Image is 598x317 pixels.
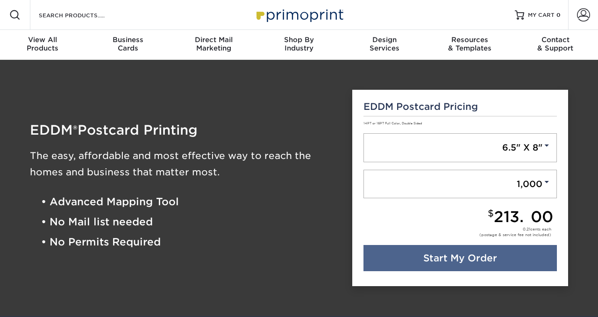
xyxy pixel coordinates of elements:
[171,30,256,60] a: Direct MailMarketing
[38,9,129,21] input: SEARCH PRODUCTS.....
[30,123,338,137] h1: EDDM Postcard Printing
[363,170,557,199] a: 1,000
[342,36,427,44] span: Design
[256,36,342,52] div: Industry
[556,12,561,18] span: 0
[85,36,171,52] div: Cards
[73,123,78,137] span: ®
[171,36,256,52] div: Marketing
[427,36,513,44] span: Resources
[479,226,551,238] div: cents each (postage & service fee not included)
[252,5,346,25] img: Primoprint
[513,36,598,44] span: Contact
[41,232,338,252] li: • No Permits Required
[427,30,513,60] a: Resources& Templates
[85,30,171,60] a: BusinessCards
[342,36,427,52] div: Services
[342,30,427,60] a: DesignServices
[41,192,338,212] li: • Advanced Mapping Tool
[30,148,338,180] h3: The easy, affordable and most effective way to reach the homes and business that matter most.
[494,208,553,226] span: 213.00
[256,36,342,44] span: Shop By
[363,245,557,271] a: Start My Order
[363,133,557,162] a: 6.5" X 8"
[363,101,557,112] h5: EDDM Postcard Pricing
[488,208,494,219] small: $
[513,30,598,60] a: Contact& Support
[171,36,256,44] span: Direct Mail
[427,36,513,52] div: & Templates
[513,36,598,52] div: & Support
[528,11,555,19] span: MY CART
[41,212,338,232] li: • No Mail list needed
[256,30,342,60] a: Shop ByIndustry
[363,122,422,125] small: 14PT or 16PT Full Color, Double Sided
[85,36,171,44] span: Business
[523,227,530,231] span: 0.21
